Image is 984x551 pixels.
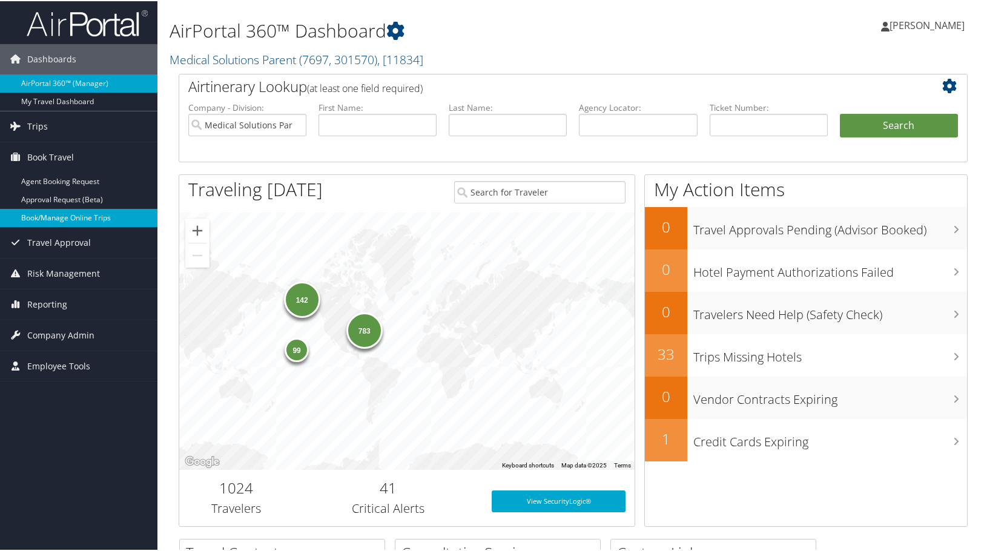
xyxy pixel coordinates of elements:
[27,350,90,380] span: Employee Tools
[27,226,91,257] span: Travel Approval
[182,453,222,469] a: Open this area in Google Maps (opens a new window)
[319,101,437,113] label: First Name:
[645,427,687,448] h2: 1
[170,17,708,42] h1: AirPortal 360™ Dashboard
[645,176,967,201] h1: My Action Items
[188,75,893,96] h2: Airtinerary Lookup
[693,384,967,407] h3: Vendor Contracts Expiring
[693,341,967,365] h3: Trips Missing Hotels
[614,461,631,467] a: Terms (opens in new tab)
[693,214,967,237] h3: Travel Approvals Pending (Advisor Booked)
[299,50,377,67] span: ( 7697, 301570 )
[840,113,958,137] button: Search
[454,180,626,202] input: Search for Traveler
[645,206,967,248] a: 0Travel Approvals Pending (Advisor Booked)
[27,319,94,349] span: Company Admin
[693,257,967,280] h3: Hotel Payment Authorizations Failed
[645,375,967,418] a: 0Vendor Contracts Expiring
[27,288,67,318] span: Reporting
[27,43,76,73] span: Dashboards
[302,499,474,516] h3: Critical Alerts
[645,216,687,236] h2: 0
[188,101,306,113] label: Company - Division:
[377,50,423,67] span: , [ 11834 ]
[890,18,965,31] span: [PERSON_NAME]
[881,6,977,42] a: [PERSON_NAME]
[645,291,967,333] a: 0Travelers Need Help (Safety Check)
[185,217,210,242] button: Zoom in
[502,460,554,469] button: Keyboard shortcuts
[188,477,284,497] h2: 1024
[170,50,423,67] a: Medical Solutions Parent
[449,101,567,113] label: Last Name:
[645,418,967,460] a: 1Credit Cards Expiring
[302,477,474,497] h2: 41
[693,299,967,322] h3: Travelers Need Help (Safety Check)
[492,489,626,511] a: View SecurityLogic®
[645,258,687,279] h2: 0
[284,280,320,317] div: 142
[645,385,687,406] h2: 0
[561,461,607,467] span: Map data ©2025
[27,110,48,140] span: Trips
[645,333,967,375] a: 33Trips Missing Hotels
[185,242,210,266] button: Zoom out
[188,499,284,516] h3: Travelers
[693,426,967,449] h3: Credit Cards Expiring
[645,248,967,291] a: 0Hotel Payment Authorizations Failed
[645,343,687,363] h2: 33
[307,81,423,94] span: (at least one field required)
[27,141,74,171] span: Book Travel
[188,176,323,201] h1: Traveling [DATE]
[27,8,148,36] img: airportal-logo.png
[182,453,222,469] img: Google
[346,311,383,348] div: 783
[27,257,100,288] span: Risk Management
[645,300,687,321] h2: 0
[285,336,309,360] div: 99
[710,101,828,113] label: Ticket Number:
[579,101,697,113] label: Agency Locator:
